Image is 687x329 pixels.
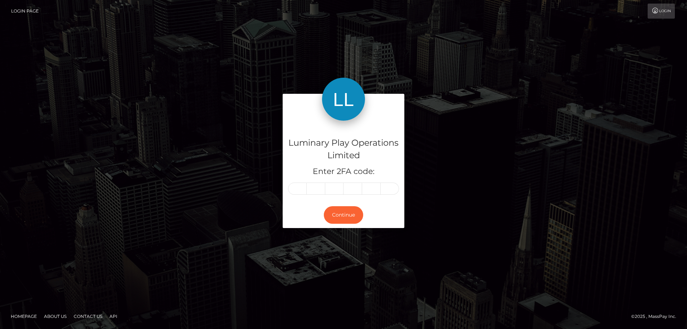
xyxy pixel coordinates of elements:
[322,78,365,121] img: Luminary Play Operations Limited
[41,311,69,322] a: About Us
[288,166,399,177] h5: Enter 2FA code:
[8,311,40,322] a: Homepage
[631,313,682,320] div: © 2025 , MassPay Inc.
[324,206,363,224] button: Continue
[71,311,105,322] a: Contact Us
[107,311,120,322] a: API
[648,4,675,19] a: Login
[288,137,399,162] h4: Luminary Play Operations Limited
[11,4,39,19] a: Login Page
